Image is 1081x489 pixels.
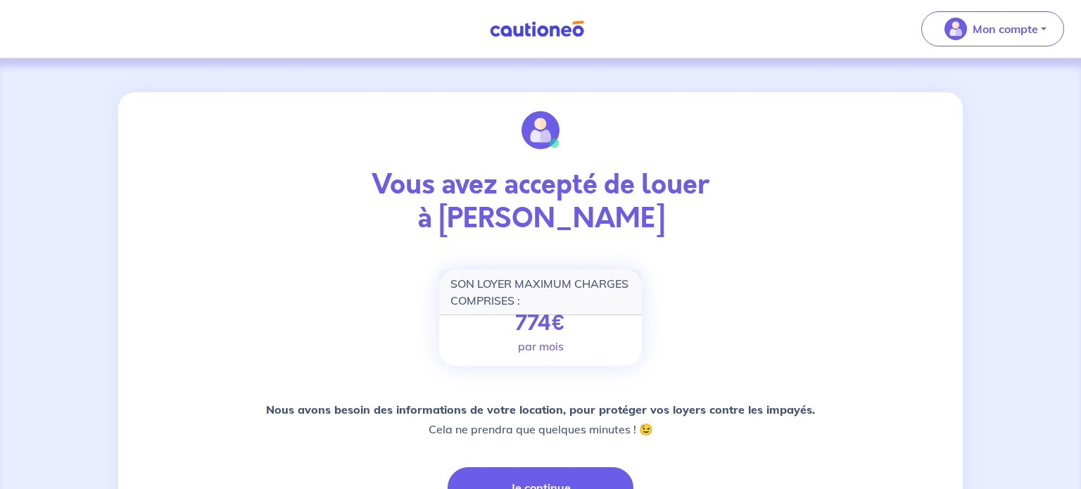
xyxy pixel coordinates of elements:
[266,400,815,439] p: Cela ne prendra que quelques minutes ! 😉
[515,311,566,336] p: 774
[551,308,566,339] span: €
[439,269,642,315] div: SON LOYER MAXIMUM CHARGES COMPRISES :
[921,11,1064,46] button: illu_account_valid_menu.svgMon compte
[160,168,921,236] p: Vous avez accepté de louer à [PERSON_NAME]
[944,18,967,40] img: illu_account_valid_menu.svg
[266,402,815,417] strong: Nous avons besoin des informations de votre location, pour protéger vos loyers contre les impayés.
[521,111,560,149] img: illu_account_valid.svg
[973,20,1038,37] p: Mon compte
[518,338,564,355] p: par mois
[484,20,590,38] img: Cautioneo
